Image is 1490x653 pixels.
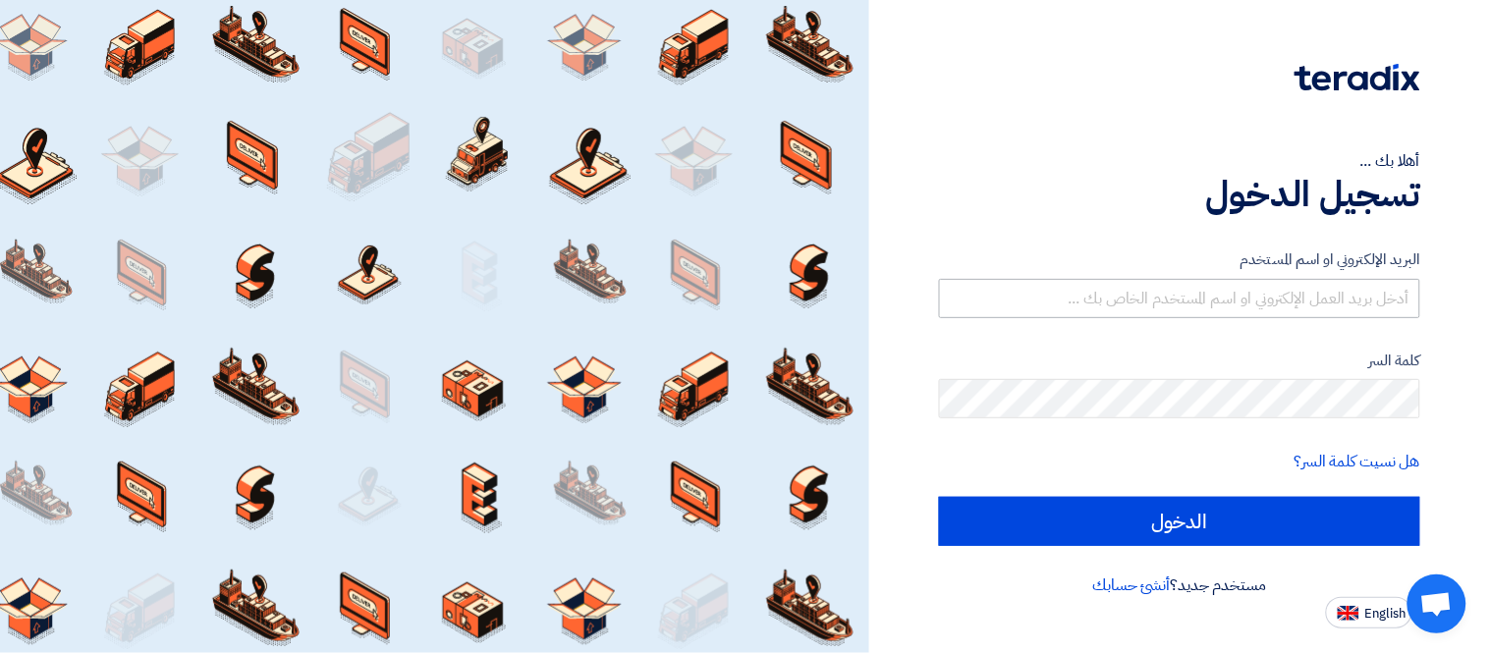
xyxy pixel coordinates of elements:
[939,149,1420,173] div: أهلا بك ...
[1407,574,1466,633] div: Open chat
[939,279,1420,318] input: أدخل بريد العمل الإلكتروني او اسم المستخدم الخاص بك ...
[1326,597,1412,628] button: English
[939,497,1420,546] input: الدخول
[1338,606,1359,621] img: en-US.png
[939,573,1420,597] div: مستخدم جديد؟
[1365,607,1407,621] span: English
[939,173,1420,216] h1: تسجيل الدخول
[1093,573,1171,597] a: أنشئ حسابك
[1295,450,1420,473] a: هل نسيت كلمة السر؟
[1295,64,1420,91] img: Teradix logo
[939,350,1420,372] label: كلمة السر
[939,248,1420,271] label: البريد الإلكتروني او اسم المستخدم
